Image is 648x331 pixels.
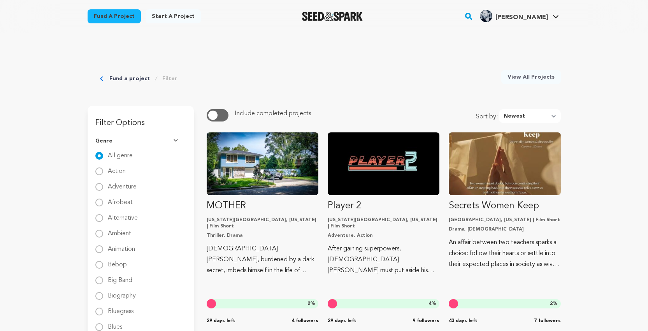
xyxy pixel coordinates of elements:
[302,12,363,21] a: Seed&Spark Homepage
[428,301,436,307] span: %
[108,178,137,190] label: Adventure
[207,217,318,229] p: [US_STATE][GEOGRAPHIC_DATA], [US_STATE] | Film Short
[207,243,318,276] p: [DEMOGRAPHIC_DATA] [PERSON_NAME], burdened by a dark secret, imbeds himself in the life of [PERSO...
[108,193,133,206] label: Afrobeat
[108,255,127,268] label: Bebop
[478,8,560,22] a: Mark A.'s Profile
[146,9,201,23] a: Start a project
[88,106,194,131] h3: Filter Options
[108,209,138,221] label: Alternative
[449,132,560,270] a: Fund Secrets Women Keep
[449,217,560,223] p: [GEOGRAPHIC_DATA], [US_STATE] | Film Short
[108,224,131,237] label: Ambient
[428,301,431,306] span: 4
[108,302,133,315] label: Bluegrass
[478,8,560,25] span: Mark A.'s Profile
[480,10,548,22] div: Mark A.'s Profile
[108,271,132,283] label: Big Band
[207,132,318,276] a: Fund MOTHER
[108,287,136,299] label: Biography
[495,14,548,21] span: [PERSON_NAME]
[108,318,122,330] label: Blues
[307,301,310,306] span: 2
[449,226,560,232] p: Drama, [DEMOGRAPHIC_DATA]
[476,112,499,123] span: Sort by:
[449,200,560,212] p: Secrets Women Keep
[328,217,439,229] p: [US_STATE][GEOGRAPHIC_DATA], [US_STATE] | Film Short
[292,318,318,324] span: 4 followers
[100,70,177,87] div: Breadcrumb
[328,232,439,239] p: Adventure, Action
[108,162,126,174] label: Action
[207,200,318,212] p: MOTHER
[108,146,133,159] label: All genre
[207,318,235,324] span: 29 days left
[328,132,439,276] a: Fund Player 2
[328,200,439,212] p: Player 2
[88,9,141,23] a: Fund a project
[550,301,558,307] span: %
[235,111,311,117] span: Include completed projects
[174,139,180,143] img: Seed&Spark Arrow Down Icon
[328,318,356,324] span: 29 days left
[449,318,478,324] span: 43 days left
[449,237,560,270] p: An affair between two teachers sparks a choice: follow their hearts or settle into their expected...
[534,318,561,324] span: 7 followers
[162,75,177,83] a: Filter
[307,301,315,307] span: %
[328,243,439,276] p: After gaining superpowers, [DEMOGRAPHIC_DATA] [PERSON_NAME] must put aside his rivalry with his y...
[207,232,318,239] p: Thriller, Drama
[413,318,439,324] span: 9 followers
[95,137,112,145] span: Genre
[480,10,492,22] img: 91d068b09b21bed6.jpg
[108,240,135,252] label: Animation
[109,75,150,83] a: Fund a project
[95,131,186,151] button: Genre
[302,12,363,21] img: Seed&Spark Logo Dark Mode
[501,70,561,84] a: View All Projects
[550,301,553,306] span: 2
